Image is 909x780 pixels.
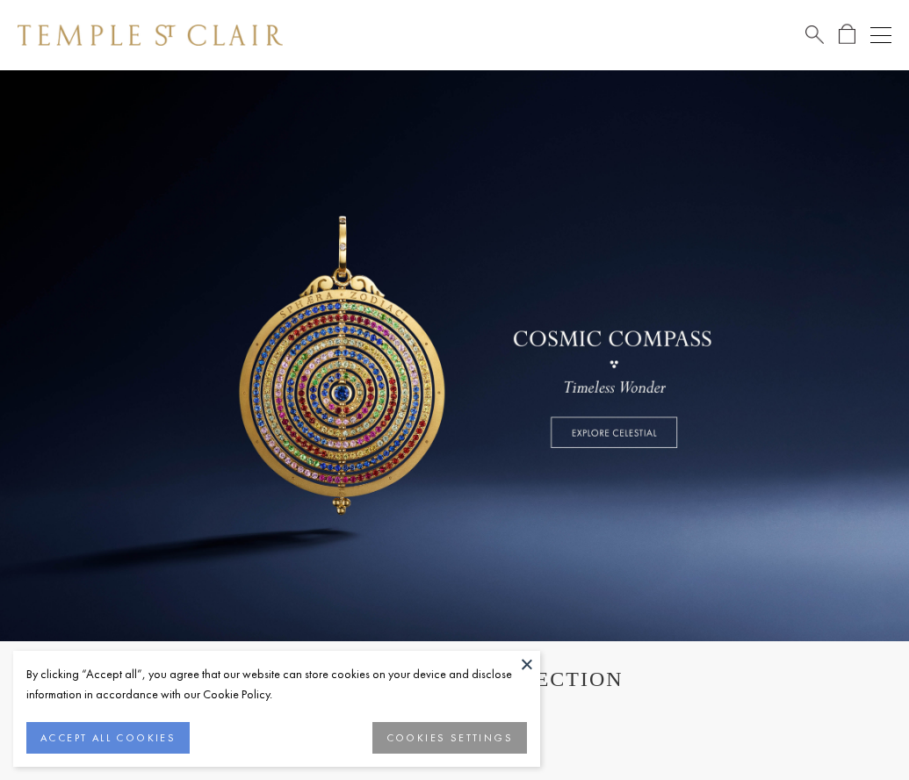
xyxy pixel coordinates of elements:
div: By clicking “Accept all”, you agree that our website can store cookies on your device and disclos... [26,664,527,704]
button: Open navigation [870,25,891,46]
a: Open Shopping Bag [839,24,855,46]
a: Search [805,24,824,46]
button: ACCEPT ALL COOKIES [26,722,190,754]
button: COOKIES SETTINGS [372,722,527,754]
img: Temple St. Clair [18,25,283,46]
